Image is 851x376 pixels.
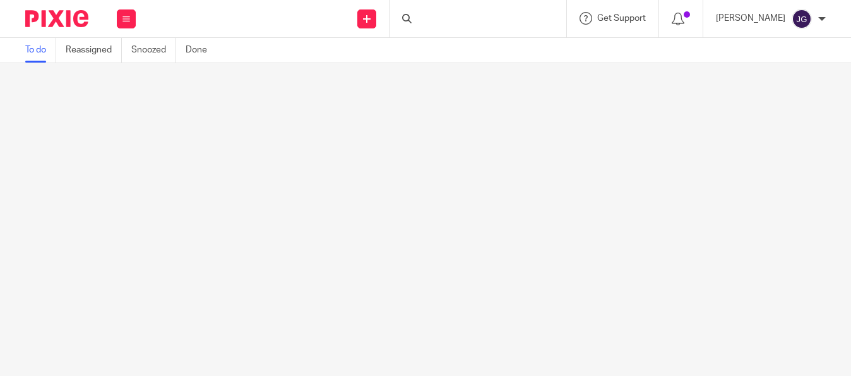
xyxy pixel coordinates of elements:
[25,38,56,63] a: To do
[131,38,176,63] a: Snoozed
[716,12,785,25] p: [PERSON_NAME]
[66,38,122,63] a: Reassigned
[186,38,217,63] a: Done
[792,9,812,29] img: svg%3E
[25,10,88,27] img: Pixie
[597,14,646,23] span: Get Support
